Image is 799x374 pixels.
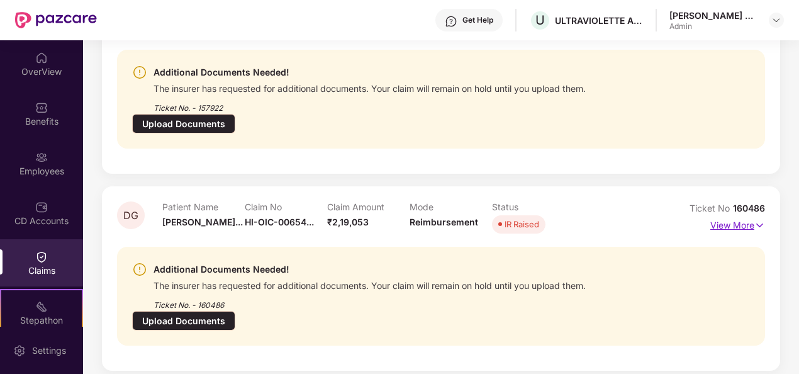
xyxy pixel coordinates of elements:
[28,344,70,357] div: Settings
[35,52,48,64] img: svg+xml;base64,PHN2ZyBpZD0iSG9tZSIgeG1sbnM9Imh0dHA6Ly93d3cudzMub3JnLzIwMDAvc3ZnIiB3aWR0aD0iMjAiIG...
[410,201,492,212] p: Mode
[555,14,643,26] div: ULTRAVIOLETTE AUTOMOTIVE PRIVATE LIMITED
[162,201,245,212] p: Patient Name
[245,217,314,227] span: HI-OIC-00654...
[535,13,545,28] span: U
[154,94,586,114] div: Ticket No. - 157922
[462,15,493,25] div: Get Help
[132,262,147,277] img: svg+xml;base64,PHN2ZyBpZD0iV2FybmluZ18tXzI0eDI0IiBkYXRhLW5hbWU9Ildhcm5pbmcgLSAyNHgyNCIgeG1sbnM9Im...
[35,101,48,114] img: svg+xml;base64,PHN2ZyBpZD0iQmVuZWZpdHMiIHhtbG5zPSJodHRwOi8vd3d3LnczLm9yZy8yMDAwL3N2ZyIgd2lkdGg9Ij...
[754,218,765,232] img: svg+xml;base64,PHN2ZyB4bWxucz0iaHR0cDovL3d3dy53My5vcmcvMjAwMC9zdmciIHdpZHRoPSIxNyIgaGVpZ2h0PSIxNy...
[154,65,586,80] div: Additional Documents Needed!
[35,251,48,263] img: svg+xml;base64,PHN2ZyBpZD0iQ2xhaW0iIHhtbG5zPSJodHRwOi8vd3d3LnczLm9yZy8yMDAwL3N2ZyIgd2lkdGg9IjIwIi...
[123,210,138,221] span: DG
[35,151,48,164] img: svg+xml;base64,PHN2ZyBpZD0iRW1wbG95ZWVzIiB4bWxucz0iaHR0cDovL3d3dy53My5vcmcvMjAwMC9zdmciIHdpZHRoPS...
[154,277,586,292] div: The insurer has requested for additional documents. Your claim will remain on hold until you uplo...
[154,292,586,311] div: Ticket No. - 160486
[13,344,26,357] img: svg+xml;base64,PHN2ZyBpZD0iU2V0dGluZy0yMHgyMCIgeG1sbnM9Imh0dHA6Ly93d3cudzMub3JnLzIwMDAvc3ZnIiB3aW...
[771,15,781,25] img: svg+xml;base64,PHN2ZyBpZD0iRHJvcGRvd24tMzJ4MzIiIHhtbG5zPSJodHRwOi8vd3d3LnczLm9yZy8yMDAwL3N2ZyIgd2...
[669,21,757,31] div: Admin
[445,15,457,28] img: svg+xml;base64,PHN2ZyBpZD0iSGVscC0zMngzMiIgeG1sbnM9Imh0dHA6Ly93d3cudzMub3JnLzIwMDAvc3ZnIiB3aWR0aD...
[492,201,574,212] p: Status
[410,217,478,227] span: Reimbursement
[733,203,765,213] span: 160486
[710,215,765,232] p: View More
[1,314,82,327] div: Stepathon
[327,217,369,227] span: ₹2,19,053
[245,201,327,212] p: Claim No
[327,201,410,212] p: Claim Amount
[35,201,48,213] img: svg+xml;base64,PHN2ZyBpZD0iQ0RfQWNjb3VudHMiIGRhdGEtbmFtZT0iQ0QgQWNjb3VudHMiIHhtbG5zPSJodHRwOi8vd3...
[505,218,539,230] div: IR Raised
[690,203,733,213] span: Ticket No
[669,9,757,21] div: [PERSON_NAME] E A
[35,300,48,313] img: svg+xml;base64,PHN2ZyB4bWxucz0iaHR0cDovL3d3dy53My5vcmcvMjAwMC9zdmciIHdpZHRoPSIyMSIgaGVpZ2h0PSIyMC...
[15,12,97,28] img: New Pazcare Logo
[162,217,243,227] span: [PERSON_NAME]...
[132,65,147,80] img: svg+xml;base64,PHN2ZyBpZD0iV2FybmluZ18tXzI0eDI0IiBkYXRhLW5hbWU9Ildhcm5pbmcgLSAyNHgyNCIgeG1sbnM9Im...
[132,114,235,133] div: Upload Documents
[154,80,586,94] div: The insurer has requested for additional documents. Your claim will remain on hold until you uplo...
[132,311,235,331] div: Upload Documents
[154,262,586,277] div: Additional Documents Needed!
